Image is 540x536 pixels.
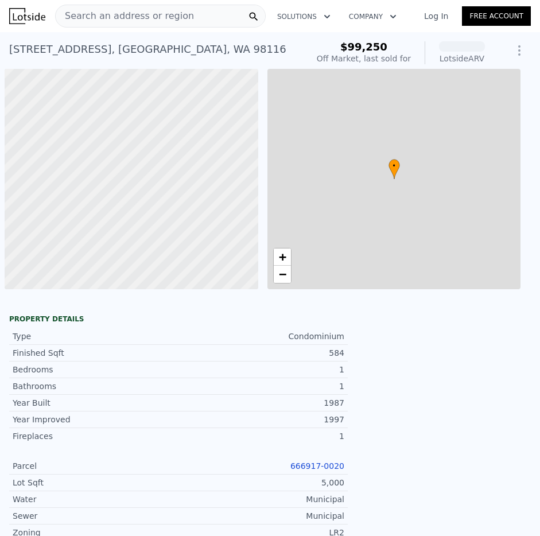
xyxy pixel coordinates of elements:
div: 1987 [178,397,344,409]
div: Bathrooms [13,380,178,392]
div: Year Built [13,397,178,409]
a: Zoom in [274,248,291,266]
a: Log In [410,10,462,22]
a: Free Account [462,6,531,26]
div: [STREET_ADDRESS] , [GEOGRAPHIC_DATA] , WA 98116 [9,41,286,57]
span: $99,250 [340,41,387,53]
a: 666917-0020 [290,461,344,471]
div: Water [13,494,178,505]
button: Show Options [508,39,531,62]
button: Solutions [268,6,340,27]
div: Parcel [13,460,178,472]
div: Condominium [178,331,344,342]
div: 1997 [178,414,344,425]
div: Lot Sqft [13,477,178,488]
div: Off Market, last sold for [317,53,411,64]
div: Municipal [178,510,344,522]
div: 584 [178,347,344,359]
div: Fireplaces [13,430,178,442]
a: Zoom out [274,266,291,283]
div: Lotside ARV [439,53,485,64]
button: Company [340,6,406,27]
div: Property details [9,314,348,324]
div: Year Improved [13,414,178,425]
span: − [278,267,286,281]
div: Municipal [178,494,344,505]
div: Sewer [13,510,178,522]
div: Bedrooms [13,364,178,375]
span: • [389,161,400,171]
div: Finished Sqft [13,347,178,359]
div: 5,000 [178,477,344,488]
div: 1 [178,364,344,375]
div: 1 [178,430,344,442]
span: + [278,250,286,264]
div: • [389,159,400,179]
div: Type [13,331,178,342]
span: Search an address or region [56,9,194,23]
div: 1 [178,380,344,392]
img: Lotside [9,8,45,24]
